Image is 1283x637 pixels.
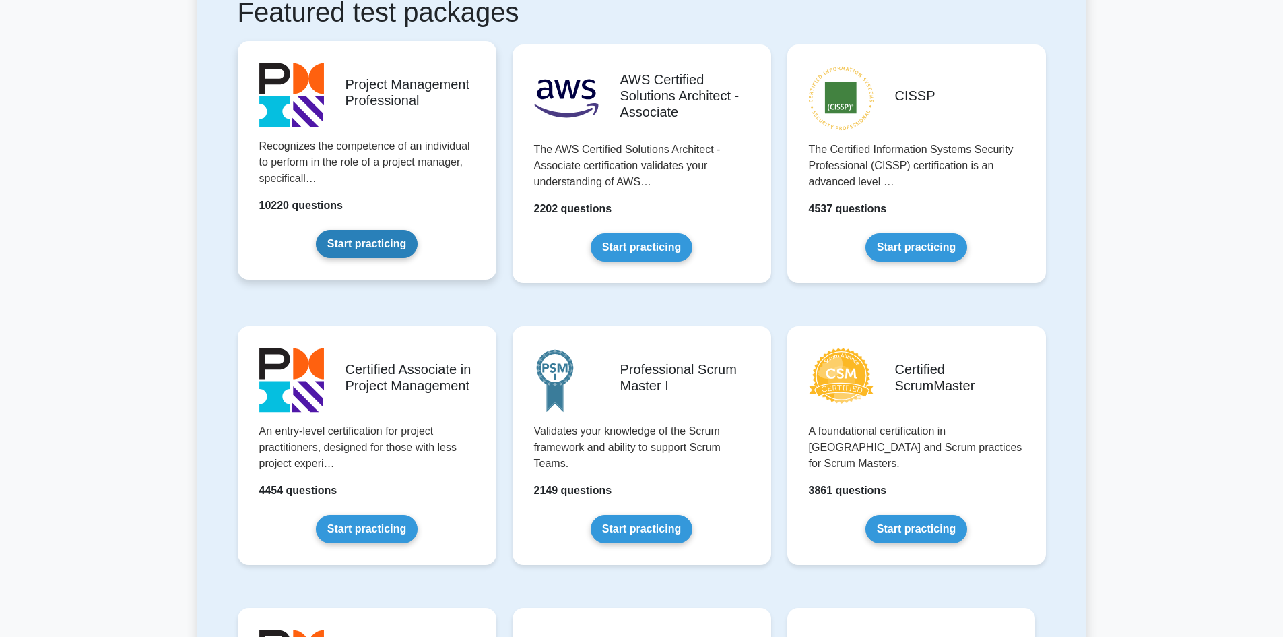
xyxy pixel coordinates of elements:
[865,233,967,262] a: Start practicing
[591,233,692,262] a: Start practicing
[316,230,418,258] a: Start practicing
[591,515,692,543] a: Start practicing
[316,515,418,543] a: Start practicing
[865,515,967,543] a: Start practicing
